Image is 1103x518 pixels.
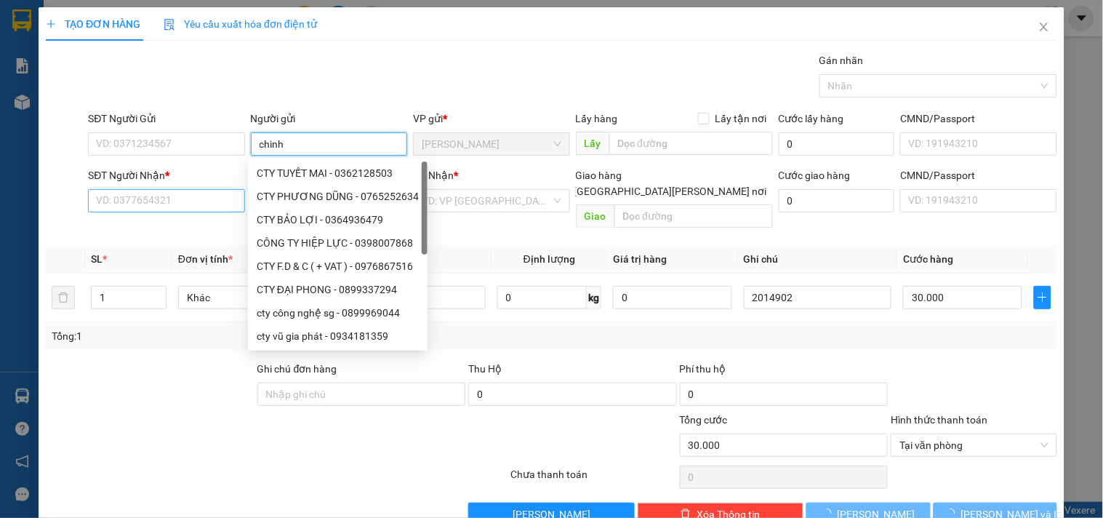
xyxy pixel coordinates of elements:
div: CTY F.D & C ( + VAT ) - 0976867516 [248,255,428,278]
div: cty vũ gia phát - 0934181359 [257,328,419,344]
span: plus [46,19,56,29]
span: Định lượng [524,253,575,265]
span: TẠO ĐƠN HÀNG [46,18,140,30]
input: Ghi chú đơn hàng [257,383,466,406]
span: Giao [576,204,614,228]
input: Cước lấy hàng [779,132,895,156]
span: Lấy [576,132,609,155]
div: CTY TUYẾT MAI - 0362128503 [257,165,419,181]
div: CTY PHƯƠNG DŨNG - 0765252634 [257,188,419,204]
span: Lấy hàng [576,113,618,124]
div: cty công nghệ sg - 0899969044 [257,305,419,321]
span: plus [1035,292,1051,303]
span: Giá trị hàng [613,253,667,265]
input: Dọc đường [614,204,773,228]
span: ĐL DUY [422,133,561,155]
div: VP gửi [413,111,569,127]
label: Cước giao hàng [779,170,851,181]
input: Ghi Chú [744,286,891,309]
div: cty công nghệ sg - 0899969044 [248,301,428,324]
div: Tổng: 1 [52,328,427,344]
div: CTY BẢO LỢI - 0364936479 [257,212,419,228]
span: Đơn vị tính [178,253,233,265]
span: Lấy tận nơi [710,111,773,127]
span: [GEOGRAPHIC_DATA][PERSON_NAME] nơi [569,183,773,199]
span: Giao hàng [576,170,622,181]
th: Ghi chú [738,245,897,274]
input: 0 [613,286,732,309]
div: Người gửi [251,111,407,127]
div: SĐT Người Nhận [88,167,244,183]
div: CTY TUYẾT MAI - 0362128503 [248,162,428,185]
button: Close [1024,7,1064,48]
div: CÔNG TY HIỆP LỰC - 0398007868 [257,235,419,251]
div: Chưa thanh toán [509,466,678,492]
div: CTY ĐẠI PHONG - 0899337294 [248,278,428,301]
button: delete [52,286,75,309]
span: Khác [187,287,317,308]
img: icon [164,19,175,31]
div: CTY PHƯƠNG DŨNG - 0765252634 [248,185,428,208]
div: CMND/Passport [900,111,1056,127]
span: Yêu cầu xuất hóa đơn điện tử [164,18,317,30]
span: Tại văn phòng [899,434,1048,456]
span: kg [587,286,601,309]
div: cty vũ gia phát - 0934181359 [248,324,428,348]
div: CTY ĐẠI PHONG - 0899337294 [257,282,419,298]
div: CTY BẢO LỢI - 0364936479 [248,208,428,231]
span: SL [91,253,103,265]
span: Tổng cước [680,414,728,426]
div: CMND/Passport [900,167,1056,183]
input: Cước giao hàng [779,189,895,212]
label: Ghi chú đơn hàng [257,363,337,375]
button: plus [1034,286,1051,309]
div: SĐT Người Gửi [88,111,244,127]
div: CTY F.D & C ( + VAT ) - 0976867516 [257,258,419,274]
label: Hình thức thanh toán [891,414,987,426]
div: CÔNG TY HIỆP LỰC - 0398007868 [248,231,428,255]
span: VP Nhận [413,170,454,181]
span: close [1038,21,1050,33]
label: Gán nhãn [819,55,864,66]
div: Phí thu hộ [680,361,889,383]
input: Dọc đường [609,132,773,155]
span: Cước hàng [903,253,953,265]
span: Thu Hộ [468,363,502,375]
label: Cước lấy hàng [779,113,844,124]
